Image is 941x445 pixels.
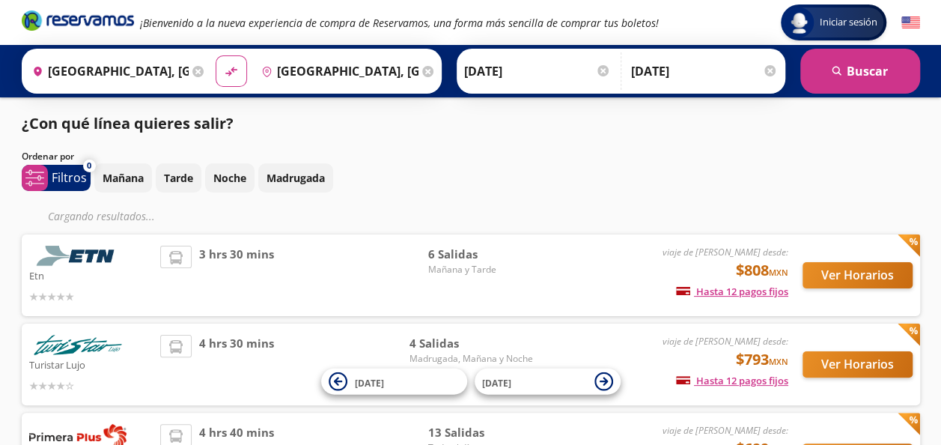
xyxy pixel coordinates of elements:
[800,49,920,94] button: Buscar
[213,170,246,186] p: Noche
[736,259,788,282] span: $808
[676,285,788,298] span: Hasta 12 pagos fijos
[355,376,384,389] span: [DATE]
[769,356,788,367] small: MXN
[26,52,189,90] input: Buscar Origen
[140,16,659,30] em: ¡Bienvenido a la nueva experiencia de compra de Reservamos, una forma más sencilla de comprar tus...
[205,163,255,193] button: Noche
[663,424,788,437] em: viaje de [PERSON_NAME] desde:
[901,13,920,32] button: English
[156,163,201,193] button: Tarde
[48,209,155,223] em: Cargando resultados ...
[199,335,274,394] span: 4 hrs 30 mins
[52,169,87,187] p: Filtros
[258,163,333,193] button: Madrugada
[29,266,153,284] p: Etn
[22,165,91,191] button: 0Filtros
[103,170,144,186] p: Mañana
[22,9,134,36] a: Brand Logo
[409,335,532,352] span: 4 Salidas
[663,335,788,348] em: viaje de [PERSON_NAME] desde:
[255,52,418,90] input: Buscar Destino
[29,355,153,373] p: Turistar Lujo
[164,170,193,186] p: Tarde
[87,160,91,172] span: 0
[29,335,127,355] img: Turistar Lujo
[29,246,127,266] img: Etn
[464,52,611,90] input: Elegir Fecha
[409,352,532,366] span: Madrugada, Mañana y Noche
[736,348,788,371] span: $793
[22,150,74,163] p: Ordenar por
[475,369,621,395] button: [DATE]
[482,376,511,389] span: [DATE]
[803,262,913,288] button: Ver Horarios
[676,374,788,387] span: Hasta 12 pagos fijos
[631,52,778,90] input: Opcional
[427,263,532,276] span: Mañana y Tarde
[199,246,274,305] span: 3 hrs 30 mins
[22,9,134,31] i: Brand Logo
[22,112,234,135] p: ¿Con qué línea quieres salir?
[427,424,532,441] span: 13 Salidas
[267,170,325,186] p: Madrugada
[663,246,788,258] em: viaje de [PERSON_NAME] desde:
[427,246,532,263] span: 6 Salidas
[803,351,913,378] button: Ver Horarios
[769,267,788,278] small: MXN
[814,15,883,30] span: Iniciar sesión
[94,163,152,193] button: Mañana
[321,369,467,395] button: [DATE]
